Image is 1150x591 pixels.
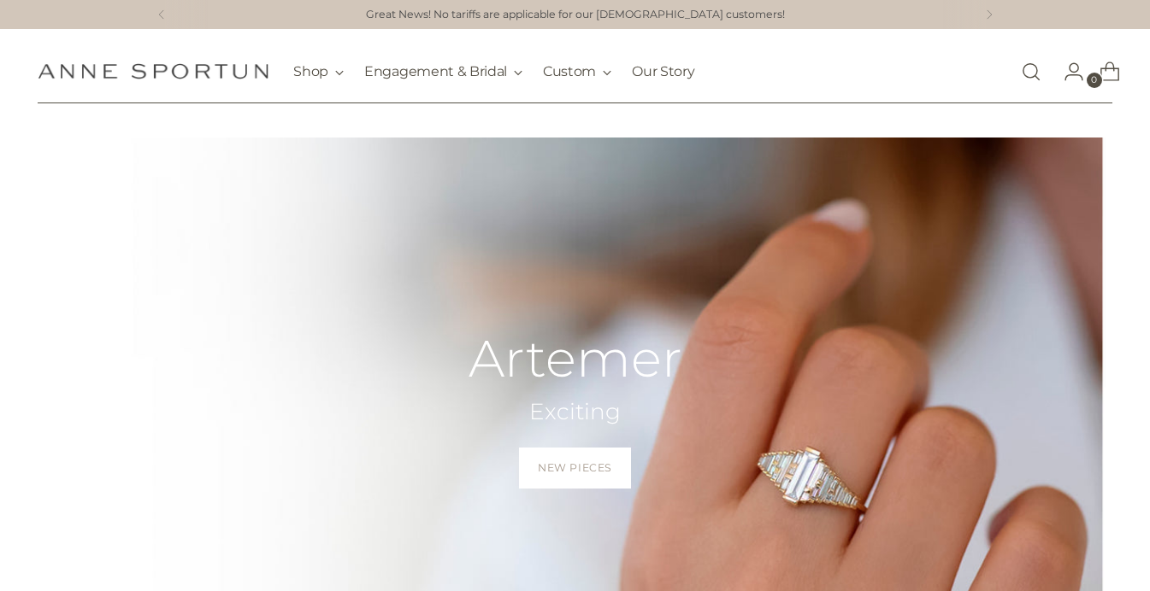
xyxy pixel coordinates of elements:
button: Engagement & Bridal [364,53,522,91]
button: Custom [543,53,611,91]
a: Go to the account page [1050,55,1084,89]
span: New Pieces [538,460,612,476]
a: Great News! No tariffs are applicable for our [DEMOGRAPHIC_DATA] customers! [366,7,785,23]
a: Anne Sportun Fine Jewellery [38,63,268,79]
span: 0 [1087,73,1102,88]
h2: Artemer [469,331,682,387]
a: New Pieces [519,448,631,489]
a: Open search modal [1014,55,1048,89]
button: Shop [293,53,344,91]
a: Open cart modal [1086,55,1120,89]
a: Our Story [632,53,694,91]
h2: Exciting [469,397,682,427]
